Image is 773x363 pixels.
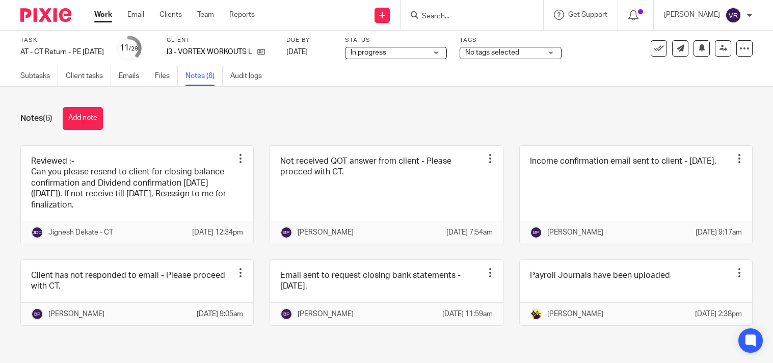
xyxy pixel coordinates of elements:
p: [PERSON_NAME] [298,309,354,319]
img: svg%3E [725,7,741,23]
p: [DATE] 2:38pm [695,309,742,319]
span: In progress [351,49,386,56]
label: Due by [286,36,332,44]
p: [PERSON_NAME] [298,227,354,238]
div: 11 [120,42,138,54]
a: Audit logs [230,66,270,86]
img: svg%3E [280,308,292,320]
p: [PERSON_NAME] [547,227,603,238]
img: svg%3E [31,226,43,239]
p: [DATE] 7:54am [446,227,493,238]
a: Email [127,10,144,20]
div: AT - CT Return - PE 31-03-2025 [20,47,104,57]
img: Pixie [20,8,71,22]
p: [DATE] 9:17am [696,227,742,238]
a: Reports [229,10,255,20]
a: Subtasks [20,66,58,86]
label: Client [167,36,274,44]
img: Megan-Starbridge.jpg [530,308,542,320]
p: [PERSON_NAME] [664,10,720,20]
label: Task [20,36,104,44]
a: Client tasks [66,66,111,86]
span: Get Support [568,11,607,18]
input: Search [421,12,513,21]
a: Emails [119,66,147,86]
p: Jignesh Dekate - CT [48,227,113,238]
img: svg%3E [280,226,292,239]
p: [DATE] 9:05am [197,309,243,319]
p: [DATE] 11:59am [442,309,493,319]
h1: Notes [20,113,52,124]
span: [DATE] [286,48,308,56]
a: Team [197,10,214,20]
div: AT - CT Return - PE [DATE] [20,47,104,57]
a: Files [155,66,178,86]
p: [PERSON_NAME] [547,309,603,319]
small: /29 [129,46,138,51]
span: (6) [43,114,52,122]
span: No tags selected [465,49,519,56]
label: Status [345,36,447,44]
label: Tags [460,36,562,44]
img: svg%3E [31,308,43,320]
button: Add note [63,107,103,130]
a: Work [94,10,112,20]
img: svg%3E [530,226,542,239]
p: [PERSON_NAME] [48,309,104,319]
a: Notes (6) [185,66,223,86]
p: [DATE] 12:34pm [192,227,243,238]
a: Clients [159,10,182,20]
p: I3 - VORTEX WORKOUTS LTD [167,47,252,57]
